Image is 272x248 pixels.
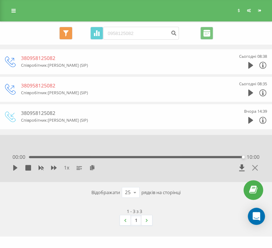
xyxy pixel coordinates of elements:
[127,208,142,215] div: 1 - 3 з 3
[21,110,221,117] div: 380958125082
[248,208,265,225] div: Open Intercom Messenger
[242,156,245,158] div: Accessibility label
[21,62,221,69] div: Співробітник : [PERSON_NAME] (SIP)
[125,189,131,196] div: 25
[244,108,267,115] div: Вчора 14:39
[21,89,221,96] div: Співробітник : [PERSON_NAME] (SIP)
[141,189,181,196] span: рядків на сторінці
[64,164,69,171] span: 1 x
[103,27,179,40] input: Пошук за номером
[239,53,267,60] div: Сьогодні 08:38
[247,153,260,161] span: 10:00
[131,215,141,225] a: 1
[21,117,221,124] div: Співробітник : [PERSON_NAME] (SIP)
[21,55,221,62] div: 380958125082
[91,189,120,196] span: Відображати
[239,80,267,87] div: Сьогодні 08:35
[12,153,29,161] span: 00:00
[21,82,221,89] div: 380958125082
